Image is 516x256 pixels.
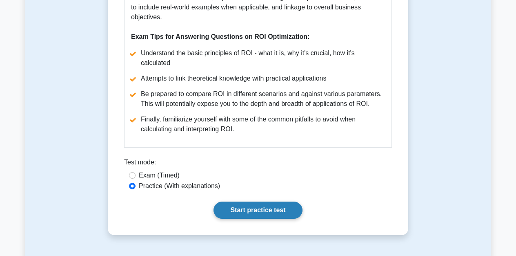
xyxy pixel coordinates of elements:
[214,202,302,219] a: Start practice test
[124,157,392,171] div: Test mode:
[131,89,385,109] li: Be prepared to compare ROI in different scenarios and against various parameters. This will poten...
[139,171,180,180] label: Exam (Timed)
[131,115,385,134] li: Finally, familiarize yourself with some of the common pitfalls to avoid when calculating and inte...
[131,48,385,68] li: Understand the basic principles of ROI - what it is, why it's crucial, how it's calculated
[131,33,309,40] b: Exam Tips for Answering Questions on ROI Optimization:
[139,181,220,191] label: Practice (With explanations)
[131,74,385,83] li: Attempts to link theoretical knowledge with practical applications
